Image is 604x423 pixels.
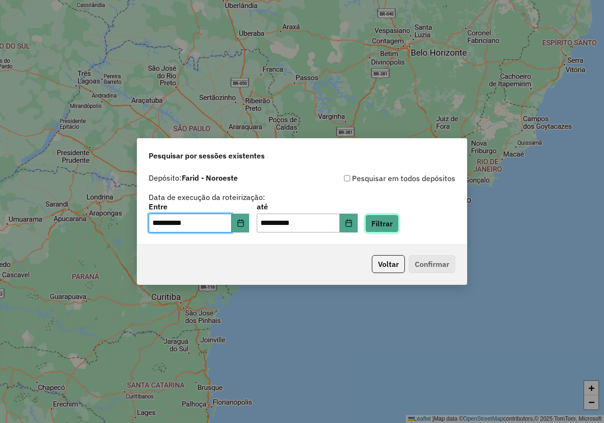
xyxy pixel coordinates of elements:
[149,172,238,183] label: Depósito:
[149,201,249,212] label: Entre
[149,150,265,161] span: Pesquisar por sessões existentes
[365,215,399,232] button: Filtrar
[257,201,357,212] label: até
[232,214,250,232] button: Choose Date
[182,173,238,182] strong: Farid - Noroeste
[302,173,455,184] div: Pesquisar em todos depósitos
[149,191,265,203] label: Data de execução da roteirização:
[340,214,358,232] button: Choose Date
[372,255,405,273] button: Voltar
